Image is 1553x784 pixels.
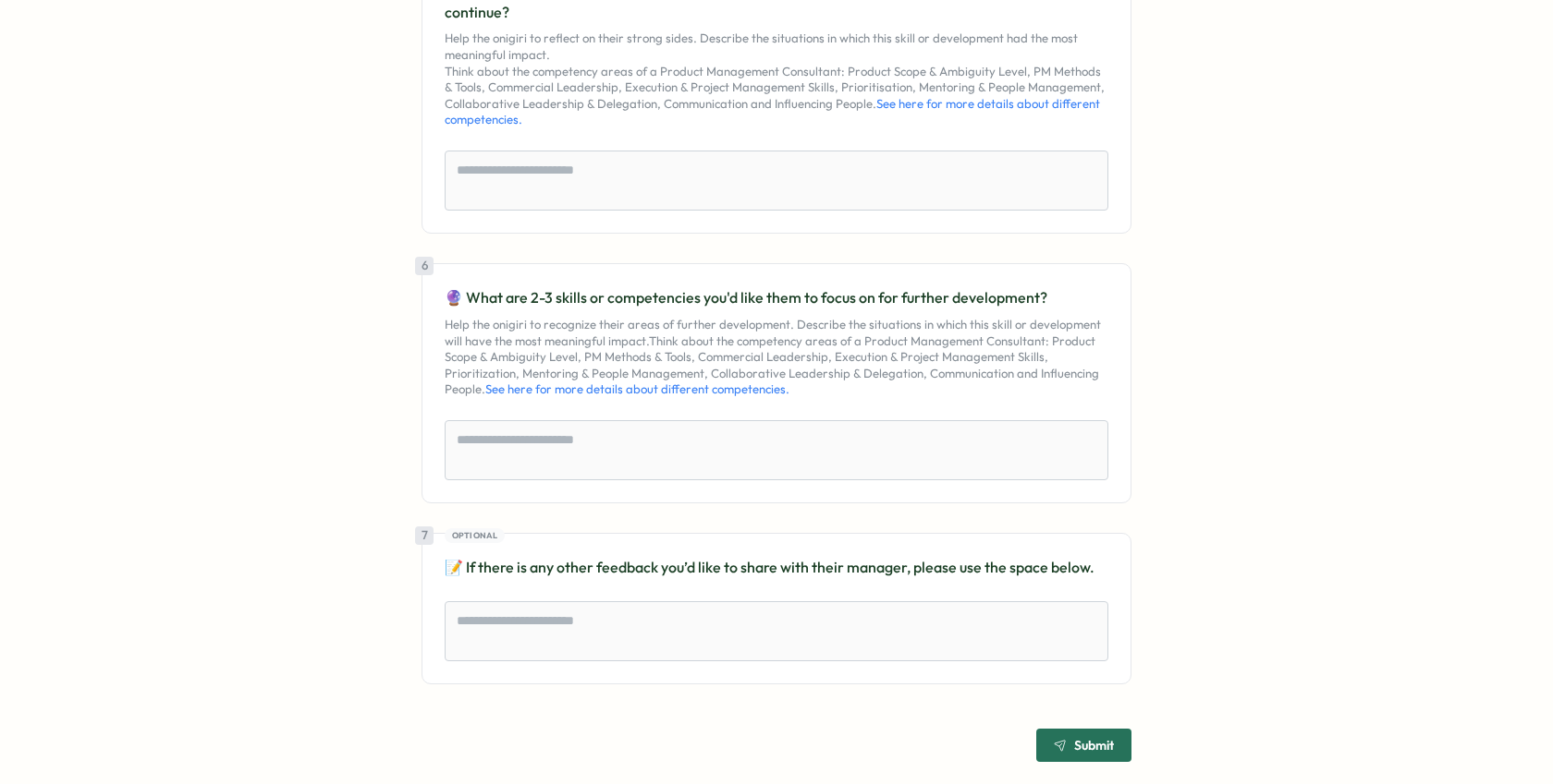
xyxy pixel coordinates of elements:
[445,96,1100,127] a: See here for more details about different competencies.
[1036,729,1131,762] button: Submit
[485,381,789,396] a: See here for more details about different competencies.
[445,317,1108,398] p: Help the onigiri to recognize their areas of further development. Describe the situations in whic...
[1074,739,1114,752] span: Submit
[445,30,1108,128] p: Help the onigiri to reflect on their strong sides. Describe the situations in which this skill or...
[445,556,1108,579] p: 📝 If there is any other feedback you’d like to share with their manager, please use the space below.
[452,529,498,542] span: Optional
[415,257,434,275] div: 6
[415,526,434,545] div: 7
[445,286,1108,309] p: 🔮 What are 2-3 skills or competencies you'd like them to focus on for further development?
